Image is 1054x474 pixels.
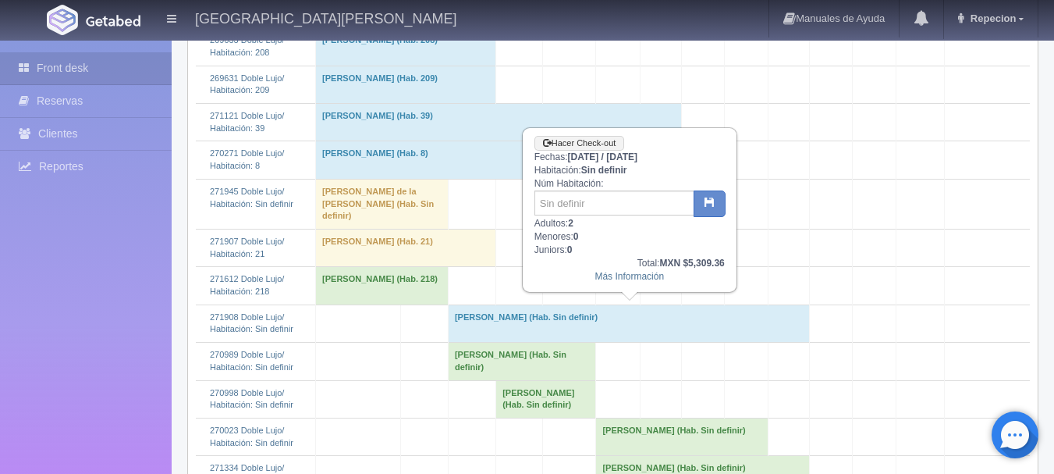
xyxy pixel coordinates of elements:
[567,244,573,255] b: 0
[210,350,293,372] a: 270989 Doble Lujo/Habitación: Sin definir
[316,229,496,266] td: [PERSON_NAME] (Hab. 21)
[210,274,284,296] a: 271612 Doble Lujo/Habitación: 218
[210,312,293,334] a: 271908 Doble Lujo/Habitación: Sin definir
[967,12,1017,24] span: Repecion
[448,343,595,380] td: [PERSON_NAME] (Hab. Sin definir)
[567,151,637,162] b: [DATE] / [DATE]
[316,267,449,305] td: [PERSON_NAME] (Hab. 218)
[47,5,78,35] img: Getabed
[448,305,809,342] td: [PERSON_NAME] (Hab. Sin definir)
[210,73,284,95] a: 269631 Doble Lujo/Habitación: 209
[568,218,573,229] b: 2
[195,8,456,27] h4: [GEOGRAPHIC_DATA][PERSON_NAME]
[316,179,449,229] td: [PERSON_NAME] de la [PERSON_NAME] (Hab. Sin definir)
[523,129,736,290] div: Fechas: Habitación: Núm Habitación: Adultos: Menores: Juniors:
[316,66,496,103] td: [PERSON_NAME] (Hab. 209)
[596,418,768,455] td: [PERSON_NAME] (Hab. Sin definir)
[581,165,627,176] b: Sin definir
[659,258,724,269] b: MXN $5,309.36
[210,35,284,57] a: 269633 Doble Lujo/Habitación: 208
[316,104,682,141] td: [PERSON_NAME] (Hab. 39)
[534,257,725,270] div: Total:
[86,15,140,27] img: Getabed
[210,187,293,208] a: 271945 Doble Lujo/Habitación: Sin definir
[210,237,284,258] a: 271907 Doble Lujo/Habitación: 21
[316,28,496,66] td: [PERSON_NAME] (Hab. 208)
[594,271,664,282] a: Más Información
[210,111,284,133] a: 271121 Doble Lujo/Habitación: 39
[534,136,625,151] a: Hacer Check-out
[316,141,543,179] td: [PERSON_NAME] (Hab. 8)
[210,426,293,447] a: 270023 Doble Lujo/Habitación: Sin definir
[496,380,596,418] td: [PERSON_NAME] (Hab. Sin definir)
[210,148,284,170] a: 270271 Doble Lujo/Habitación: 8
[534,191,694,216] input: Sin definir
[210,388,293,410] a: 270998 Doble Lujo/Habitación: Sin definir
[573,231,579,242] b: 0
